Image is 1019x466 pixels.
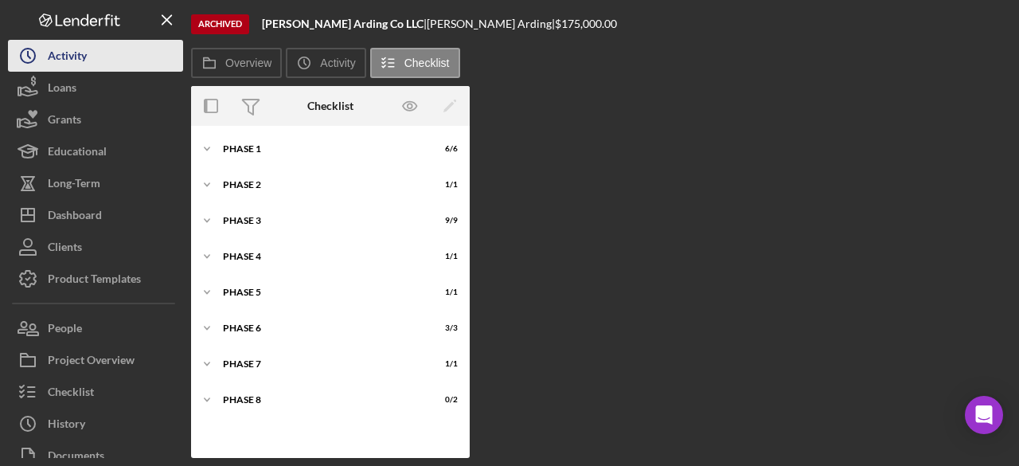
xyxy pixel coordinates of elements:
[191,48,282,78] button: Overview
[48,135,107,171] div: Educational
[965,396,1003,434] div: Open Intercom Messenger
[320,57,355,69] label: Activity
[48,199,102,235] div: Dashboard
[48,376,94,412] div: Checklist
[8,408,183,440] button: History
[8,231,183,263] button: Clients
[48,408,85,444] div: History
[223,288,418,297] div: Phase 5
[8,263,183,295] button: Product Templates
[223,144,418,154] div: Phase 1
[8,72,183,104] button: Loans
[223,359,418,369] div: Phase 7
[429,288,458,297] div: 1 / 1
[48,167,100,203] div: Long-Term
[48,312,82,348] div: People
[370,48,460,78] button: Checklist
[225,57,271,69] label: Overview
[48,72,76,108] div: Loans
[429,323,458,333] div: 3 / 3
[8,135,183,167] button: Educational
[404,57,450,69] label: Checklist
[48,40,87,76] div: Activity
[262,17,424,30] b: [PERSON_NAME] Arding Co LLC
[262,18,427,30] div: |
[429,144,458,154] div: 6 / 6
[429,359,458,369] div: 1 / 1
[307,100,353,112] div: Checklist
[427,18,555,30] div: [PERSON_NAME] Arding |
[48,344,135,380] div: Project Overview
[8,312,183,344] button: People
[555,18,622,30] div: $175,000.00
[48,263,141,299] div: Product Templates
[8,40,183,72] button: Activity
[8,344,183,376] button: Project Overview
[223,395,418,405] div: Phase 8
[223,323,418,333] div: Phase 6
[429,395,458,405] div: 0 / 2
[223,252,418,261] div: Phase 4
[8,376,183,408] button: Checklist
[429,252,458,261] div: 1 / 1
[223,216,418,225] div: Phase 3
[48,231,82,267] div: Clients
[8,104,183,135] button: Grants
[8,199,183,231] button: Dashboard
[429,180,458,190] div: 1 / 1
[48,104,81,139] div: Grants
[429,216,458,225] div: 9 / 9
[286,48,365,78] button: Activity
[191,14,249,34] div: Archived
[223,180,418,190] div: Phase 2
[8,167,183,199] button: Long-Term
